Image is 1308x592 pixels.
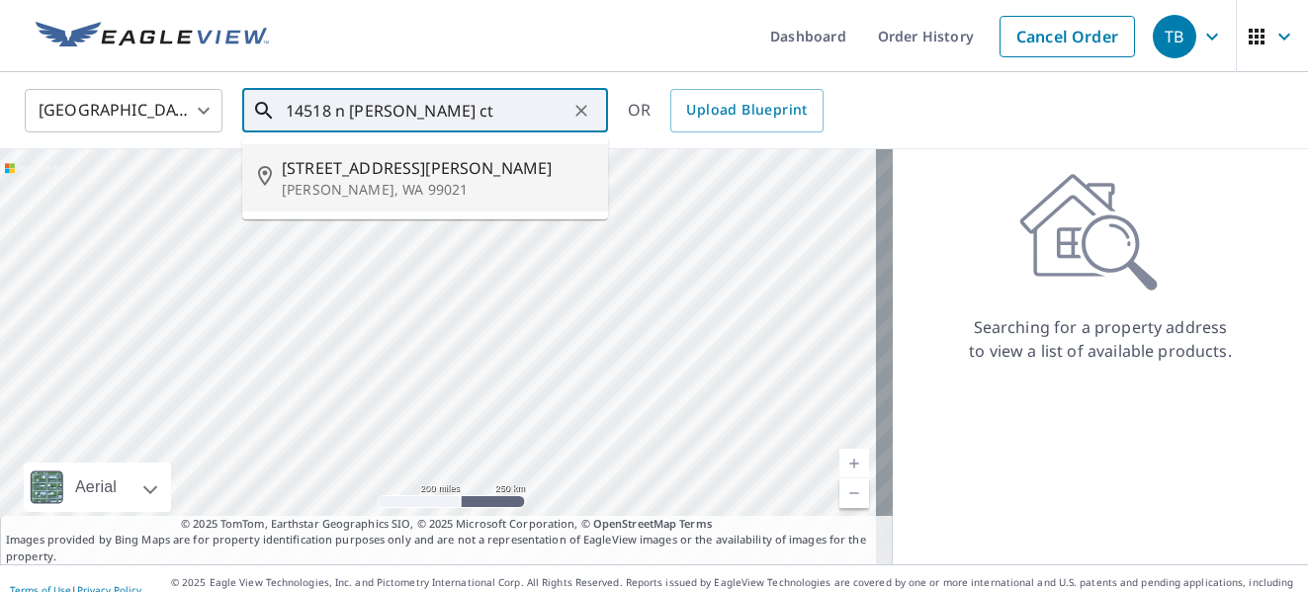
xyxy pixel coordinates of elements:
input: Search by address or latitude-longitude [286,83,567,138]
div: Aerial [69,463,123,512]
a: Cancel Order [1000,16,1135,57]
a: Current Level 5, Zoom Out [839,478,869,508]
span: Upload Blueprint [686,98,807,123]
div: OR [628,89,824,132]
div: TB [1153,15,1196,58]
p: [PERSON_NAME], WA 99021 [282,180,592,200]
a: OpenStreetMap [593,516,676,531]
p: Searching for a property address to view a list of available products. [968,315,1233,363]
a: Terms [679,516,712,531]
img: EV Logo [36,22,269,51]
span: [STREET_ADDRESS][PERSON_NAME] [282,156,592,180]
button: Clear [567,97,595,125]
a: Upload Blueprint [670,89,823,132]
a: Current Level 5, Zoom In [839,449,869,478]
div: [GEOGRAPHIC_DATA] [25,83,222,138]
span: © 2025 TomTom, Earthstar Geographics SIO, © 2025 Microsoft Corporation, © [181,516,712,533]
div: Aerial [24,463,171,512]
